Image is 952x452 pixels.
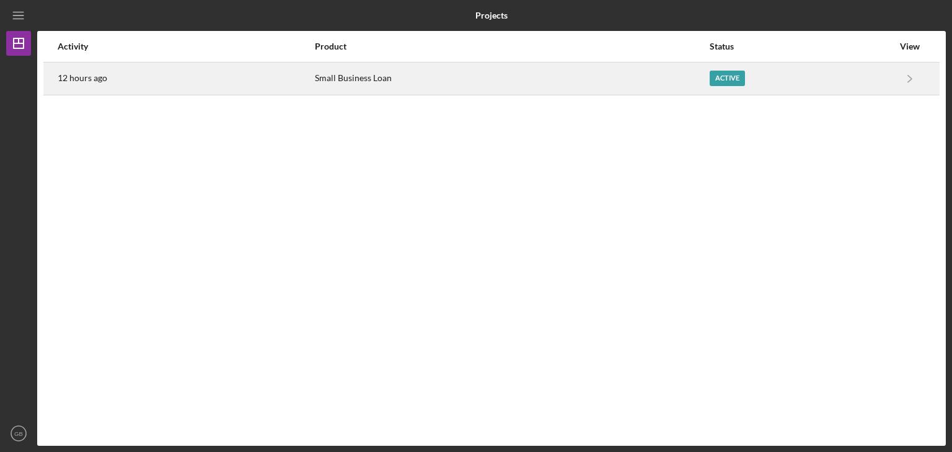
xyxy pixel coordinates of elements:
div: Small Business Loan [315,63,708,94]
button: GB [6,421,31,446]
b: Projects [475,11,508,20]
div: Active [710,71,745,86]
text: GB [14,430,23,437]
time: 2025-08-15 00:37 [58,73,107,83]
div: Product [315,41,708,51]
div: Activity [58,41,314,51]
div: Status [710,41,893,51]
div: View [894,41,925,51]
